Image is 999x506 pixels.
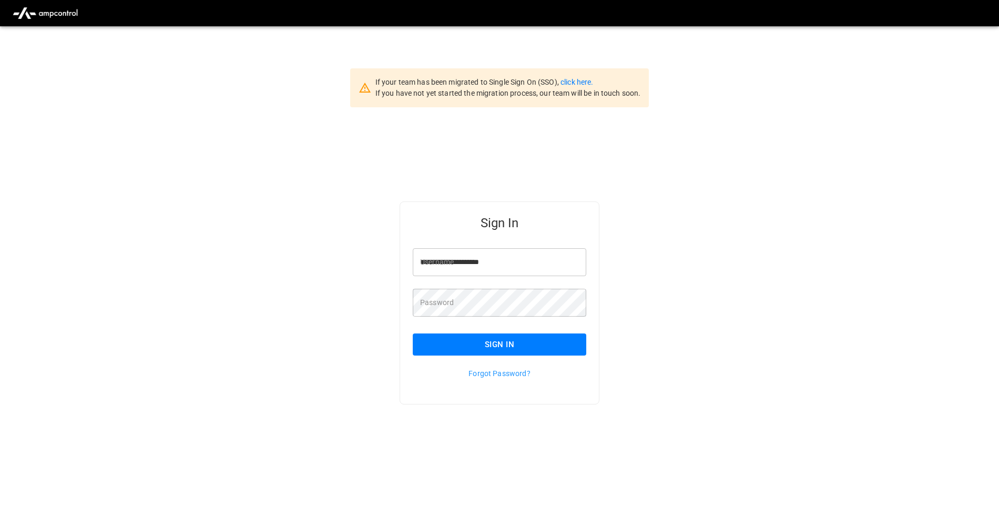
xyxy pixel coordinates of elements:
h5: Sign In [413,215,586,231]
img: ampcontrol.io logo [8,3,82,23]
span: If you have not yet started the migration process, our team will be in touch soon. [375,89,641,97]
p: Forgot Password? [413,368,586,379]
a: click here. [560,78,593,86]
span: If your team has been migrated to Single Sign On (SSO), [375,78,560,86]
button: Sign In [413,333,586,356]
